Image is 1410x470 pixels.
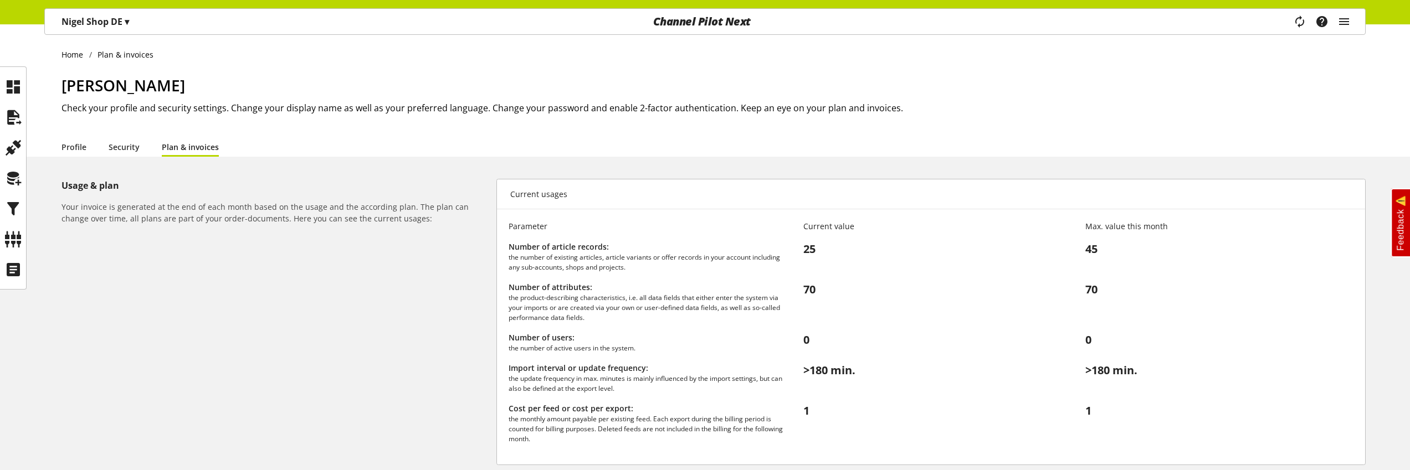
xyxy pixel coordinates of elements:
a: Plan & invoices [162,141,219,153]
a: Profile [61,141,86,153]
div: Current value [790,220,1071,232]
a: Security [109,141,140,153]
p: the update frequency in max. minutes is mainly influenced by the import settings, but can also be... [509,374,790,394]
p: Number of article records: [509,241,790,252]
div: 70 [790,281,1071,323]
p: Current usages [510,188,567,200]
h6: Your invoice is generated at the end of each month based on the usage and the according plan. The... [61,201,492,224]
div: Parameter [509,220,790,232]
p: Import interval or update frequency: [509,362,790,374]
h5: Usage & plan [61,179,492,192]
p: the number of existing articles, article variants or offer records in your account including any ... [509,252,790,272]
h2: Check your profile and security settings. Change your display name as well as your preferred lang... [61,101,1366,115]
p: the monthly amount payable per existing feed. Each export during the billing period is counted fo... [509,414,790,444]
p: Number of users: [509,332,790,343]
a: Home [61,49,89,60]
div: 1 [1072,402,1353,444]
span: > [803,363,809,378]
span: 180 min. [809,363,855,378]
div: 1 [790,402,1071,444]
p: Nigel Shop DE [61,15,129,28]
span: [PERSON_NAME] [61,75,185,96]
p: the number of active users in the system. [509,343,790,353]
a: Feedback ⚠️ [1391,188,1410,257]
span: 180 min. [1091,363,1137,378]
p: the product-describing characteristics, i.e. all data fields that either enter the system via you... [509,293,790,323]
span: > [1085,363,1091,378]
div: 70 [1072,281,1353,323]
div: Max. value this month [1072,220,1353,232]
div: 45 [1072,241,1353,272]
span: ▾ [125,16,129,28]
div: 0 [1072,332,1353,353]
p: Number of attributes: [509,281,790,293]
nav: main navigation [44,8,1366,35]
div: 0 [790,332,1071,353]
div: 25 [790,241,1071,272]
p: Cost per feed or cost per export: [509,402,790,414]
